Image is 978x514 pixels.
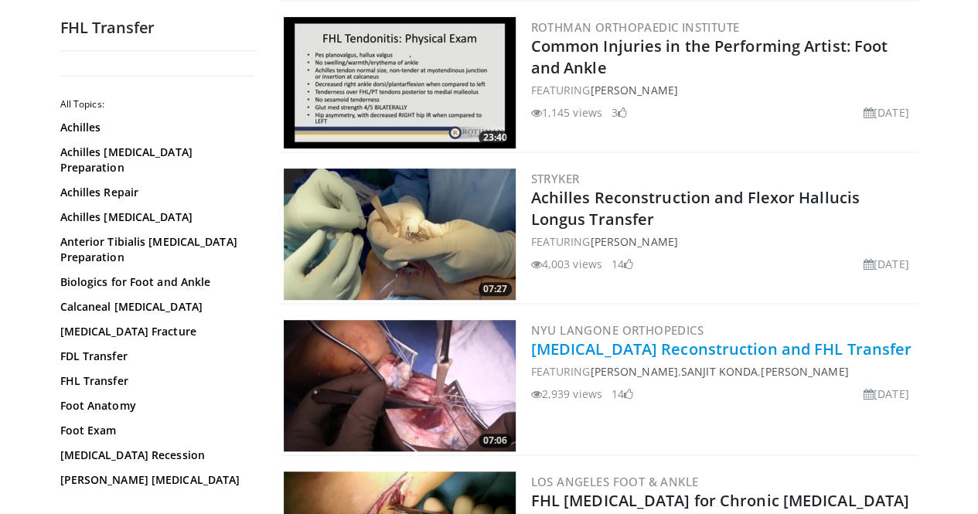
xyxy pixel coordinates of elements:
a: Common Injuries in the Performing Artist: Foot and Ankle [531,36,888,78]
a: [PERSON_NAME] [761,364,848,379]
a: [PERSON_NAME] [590,83,677,97]
a: Biologics for Foot and Ankle [60,274,250,290]
li: 2,939 views [531,386,602,402]
a: Los Angeles Foot & Ankle [531,474,699,489]
li: 14 [612,256,633,272]
li: 4,003 views [531,256,602,272]
div: FEATURING [531,82,915,98]
a: FDL Transfer [60,349,250,364]
a: FHL Transfer [60,373,250,389]
li: 3 [612,104,627,121]
a: Calcaneal [MEDICAL_DATA] [60,299,250,315]
span: 07:06 [479,434,512,448]
img: bcdc3080-324d-470b-a662-5b3f8e79094e.300x170_q85_crop-smart_upscale.jpg [284,17,516,148]
a: [MEDICAL_DATA] Reconstruction and FHL Transfer [531,339,912,359]
a: Achilles Reconstruction and Flexor Hallucis Longus Transfer [531,187,860,230]
a: Foot Anatomy [60,398,250,414]
a: Achilles Repair [60,185,250,200]
a: Stryker [531,171,580,186]
li: 14 [612,386,633,402]
a: [PERSON_NAME] [MEDICAL_DATA] [60,472,250,488]
a: Achilles [MEDICAL_DATA] [60,209,250,225]
a: [MEDICAL_DATA] Fracture [60,324,250,339]
li: [DATE] [864,256,909,272]
div: FEATURING [531,233,915,250]
h2: FHL Transfer [60,18,257,38]
a: Foot Exam [60,423,250,438]
a: [PERSON_NAME] [590,364,677,379]
a: 07:27 [284,168,516,300]
a: 23:40 [284,17,516,148]
li: [DATE] [864,386,909,402]
img: 4da4d467-28d7-45b5-b651-05ffa5a11a48.300x170_q85_crop-smart_upscale.jpg [284,168,516,300]
a: Heel Spur [60,497,250,512]
div: FEATURING , , [531,363,915,380]
a: NYU Langone Orthopedics [531,322,704,338]
li: [DATE] [864,104,909,121]
a: Rothman Orthopaedic Institute [531,19,740,35]
h2: All Topics: [60,98,254,111]
a: [PERSON_NAME] [590,234,677,249]
a: Sanjit Konda [681,364,758,379]
a: Achilles [MEDICAL_DATA] Preparation [60,145,250,175]
a: [MEDICAL_DATA] Recession [60,448,250,463]
span: 07:27 [479,282,512,296]
a: Achilles [60,120,250,135]
span: 23:40 [479,131,512,145]
li: 1,145 views [531,104,602,121]
img: 6efb1971-733a-45c2-8de7-6862c5a7e34a.300x170_q85_crop-smart_upscale.jpg [284,320,516,451]
a: 07:06 [284,320,516,451]
a: Anterior Tibialis [MEDICAL_DATA] Preparation [60,234,250,265]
